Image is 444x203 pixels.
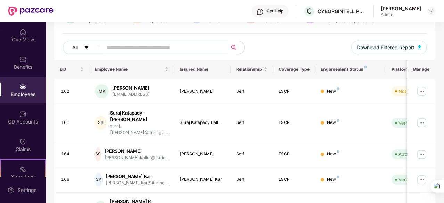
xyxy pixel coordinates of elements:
div: Verified [398,176,415,183]
img: svg+xml;base64,PHN2ZyBpZD0iSGVscC0zMngzMiIgeG1sbnM9Imh0dHA6Ly93d3cudzMub3JnLzIwMDAvc3ZnIiB3aWR0aD... [257,8,264,15]
div: SB [95,116,106,130]
div: 166 [61,176,84,183]
div: Suraj Katapady [PERSON_NAME] [110,110,169,123]
th: Relationship [231,60,273,79]
span: caret-down [84,45,89,51]
img: New Pazcare Logo [8,7,54,16]
img: svg+xml;base64,PHN2ZyB4bWxucz0iaHR0cDovL3d3dy53My5vcmcvMjAwMC9zdmciIHhtbG5zOnhsaW5rPSJodHRwOi8vd3... [418,45,421,49]
div: SK [95,173,102,187]
img: svg+xml;base64,PHN2ZyB4bWxucz0iaHR0cDovL3d3dy53My5vcmcvMjAwMC9zdmciIHdpZHRoPSI4IiBoZWlnaHQ9IjgiIH... [364,66,367,68]
div: New [327,119,339,126]
div: Self [236,151,268,158]
div: ESCP [279,151,310,158]
th: Coverage Type [273,60,315,79]
div: [PERSON_NAME] [105,148,168,154]
div: Auto Verified [398,151,426,158]
img: svg+xml;base64,PHN2ZyB4bWxucz0iaHR0cDovL3d3dy53My5vcmcvMjAwMC9zdmciIHdpZHRoPSI4IiBoZWlnaHQ9IjgiIH... [337,87,339,90]
button: Allcaret-down [63,41,105,54]
img: svg+xml;base64,PHN2ZyB4bWxucz0iaHR0cDovL3d3dy53My5vcmcvMjAwMC9zdmciIHdpZHRoPSI4IiBoZWlnaHQ9IjgiIH... [337,119,339,122]
div: Endorsement Status [321,67,380,72]
th: Manage [407,60,435,79]
div: 161 [61,119,84,126]
div: MK [95,84,109,98]
span: Relationship [236,67,262,72]
div: [PERSON_NAME].kallur@iturin... [105,154,168,161]
div: SS [95,147,101,161]
div: New [327,176,339,183]
div: 162 [61,88,84,95]
div: [PERSON_NAME] Kar [180,176,225,183]
span: Employee Name [95,67,163,72]
img: manageButton [416,117,427,128]
th: Employee Name [89,60,174,79]
div: Platform Status [392,67,430,72]
img: svg+xml;base64,PHN2ZyBpZD0iQmVuZWZpdHMiIHhtbG5zPSJodHRwOi8vd3d3LnczLm9yZy8yMDAwL3N2ZyIgd2lkdGg9Ij... [19,56,26,63]
img: svg+xml;base64,PHN2ZyBpZD0iQ0RfQWNjb3VudHMiIGRhdGEtbmFtZT0iQ0QgQWNjb3VudHMiIHhtbG5zPSJodHRwOi8vd3... [19,111,26,118]
div: Admin [381,12,421,17]
img: svg+xml;base64,PHN2ZyBpZD0iRHJvcGRvd24tMzJ4MzIiIHhtbG5zPSJodHRwOi8vd3d3LnczLm9yZy8yMDAwL3N2ZyIgd2... [429,8,434,14]
div: Self [236,176,268,183]
div: Not Verified [398,88,424,95]
div: [EMAIL_ADDRESS] [112,91,150,98]
div: CYBORGINTELL PRIVATE LIMITED [318,8,366,15]
img: manageButton [416,149,427,160]
button: Download Filtered Report [351,41,427,54]
div: Self [236,88,268,95]
div: [PERSON_NAME].kar@ituring.... [106,180,168,186]
div: [PERSON_NAME] Kar [106,173,168,180]
span: C [307,7,312,15]
div: [PERSON_NAME] [180,151,225,158]
div: ESCP [279,88,310,95]
div: [PERSON_NAME] [180,88,225,95]
div: suraj.[PERSON_NAME]@ituring.a... [110,123,169,136]
span: EID [60,67,79,72]
div: Settings [16,187,39,194]
div: New [327,151,339,158]
span: Download Filtered Report [357,44,414,51]
th: Insured Name [174,60,231,79]
img: svg+xml;base64,PHN2ZyBpZD0iRW1wbG95ZWVzIiB4bWxucz0iaHR0cDovL3d3dy53My5vcmcvMjAwMC9zdmciIHdpZHRoPS... [19,83,26,90]
div: [PERSON_NAME] [381,5,421,12]
img: svg+xml;base64,PHN2ZyBpZD0iSG9tZSIgeG1sbnM9Imh0dHA6Ly93d3cudzMub3JnLzIwMDAvc3ZnIiB3aWR0aD0iMjAiIG... [19,28,26,35]
div: Get Help [266,8,283,14]
div: Stepathon [1,173,45,180]
div: New [327,88,339,95]
span: search [227,45,241,50]
img: svg+xml;base64,PHN2ZyB4bWxucz0iaHR0cDovL3d3dy53My5vcmcvMjAwMC9zdmciIHdpZHRoPSI4IiBoZWlnaHQ9IjgiIH... [337,150,339,153]
img: manageButton [416,174,427,185]
div: Suraj Katapady Ball... [180,119,225,126]
img: manageButton [416,86,427,97]
img: svg+xml;base64,PHN2ZyBpZD0iU2V0dGluZy0yMHgyMCIgeG1sbnM9Imh0dHA6Ly93d3cudzMub3JnLzIwMDAvc3ZnIiB3aW... [7,187,14,194]
span: All [72,44,78,51]
div: Self [236,119,268,126]
div: ESCP [279,176,310,183]
div: 164 [61,151,84,158]
img: svg+xml;base64,PHN2ZyB4bWxucz0iaHR0cDovL3d3dy53My5vcmcvMjAwMC9zdmciIHdpZHRoPSI4IiBoZWlnaHQ9IjgiIH... [337,176,339,178]
th: EID [54,60,90,79]
img: svg+xml;base64,PHN2ZyB4bWxucz0iaHR0cDovL3d3dy53My5vcmcvMjAwMC9zdmciIHdpZHRoPSIyMSIgaGVpZ2h0PSIyMC... [19,166,26,172]
img: svg+xml;base64,PHN2ZyBpZD0iQ2xhaW0iIHhtbG5zPSJodHRwOi8vd3d3LnczLm9yZy8yMDAwL3N2ZyIgd2lkdGg9IjIwIi... [19,138,26,145]
button: search [227,41,245,54]
div: [PERSON_NAME] [112,85,150,91]
div: Verified [398,119,415,126]
div: ESCP [279,119,310,126]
